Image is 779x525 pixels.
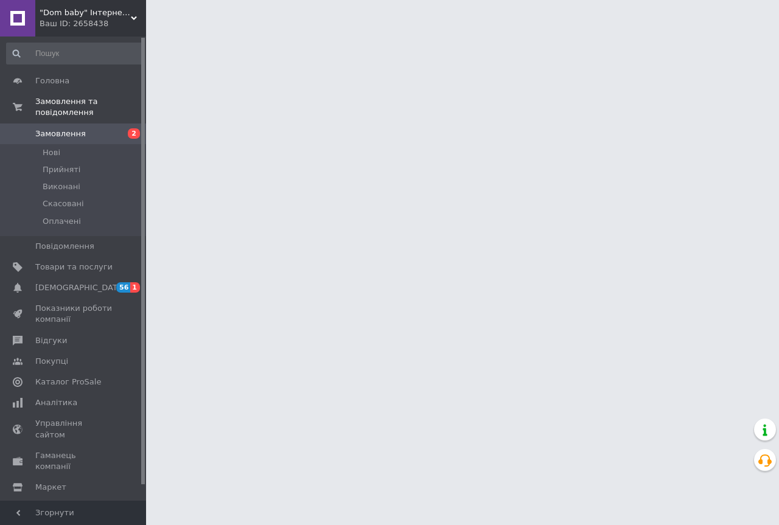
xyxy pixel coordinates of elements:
[43,147,60,158] span: Нові
[35,482,66,493] span: Маркет
[6,43,144,64] input: Пошук
[35,377,101,388] span: Каталог ProSale
[35,356,68,367] span: Покупці
[35,450,113,472] span: Гаманець компанії
[35,75,69,86] span: Головна
[35,96,146,118] span: Замовлення та повідомлення
[116,282,130,293] span: 56
[40,18,146,29] div: Ваш ID: 2658438
[43,198,84,209] span: Скасовані
[35,282,125,293] span: [DEMOGRAPHIC_DATA]
[128,128,140,139] span: 2
[35,303,113,325] span: Показники роботи компанії
[35,262,113,273] span: Товари та послуги
[35,397,77,408] span: Аналітика
[40,7,131,18] span: "Dom baby" Інтернет магазин товарів для дітей
[35,128,86,139] span: Замовлення
[35,241,94,252] span: Повідомлення
[43,181,80,192] span: Виконані
[43,164,80,175] span: Прийняті
[130,282,140,293] span: 1
[35,418,113,440] span: Управління сайтом
[35,335,67,346] span: Відгуки
[43,216,81,227] span: Оплачені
